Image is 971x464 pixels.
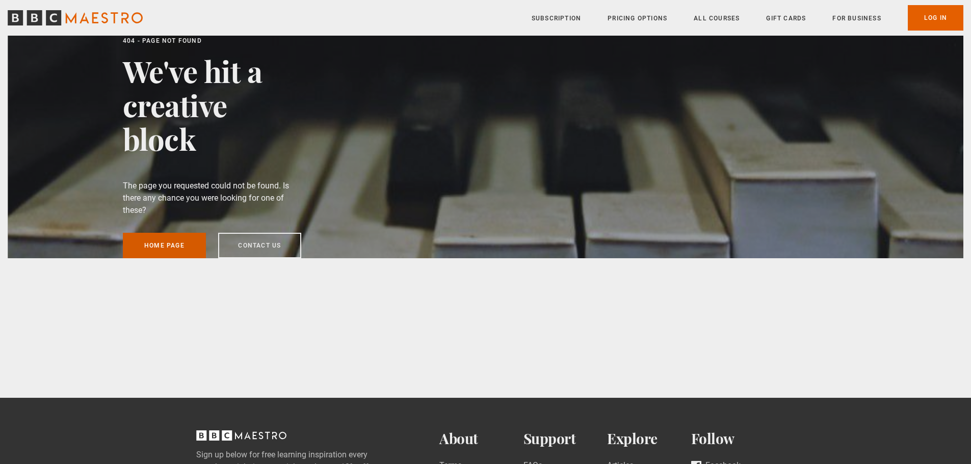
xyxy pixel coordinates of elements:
[123,180,301,216] p: The page you requested could not be found. Is there any chance you were looking for one of these?
[123,36,301,46] div: 404 - Page Not Found
[8,10,143,25] svg: BBC Maestro
[766,13,806,23] a: Gift Cards
[532,5,963,31] nav: Primary
[523,430,608,447] h2: Support
[218,233,301,258] a: Contact us
[691,430,775,447] h2: Follow
[608,13,667,23] a: Pricing Options
[694,13,740,23] a: All Courses
[196,434,286,444] a: BBC Maestro, back to top
[123,233,206,258] a: Home page
[196,430,286,441] svg: BBC Maestro, back to top
[532,13,581,23] a: Subscription
[439,430,523,447] h2: About
[908,5,963,31] a: Log In
[832,13,881,23] a: For business
[123,54,301,155] h1: We've hit a creative block
[607,430,691,447] h2: Explore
